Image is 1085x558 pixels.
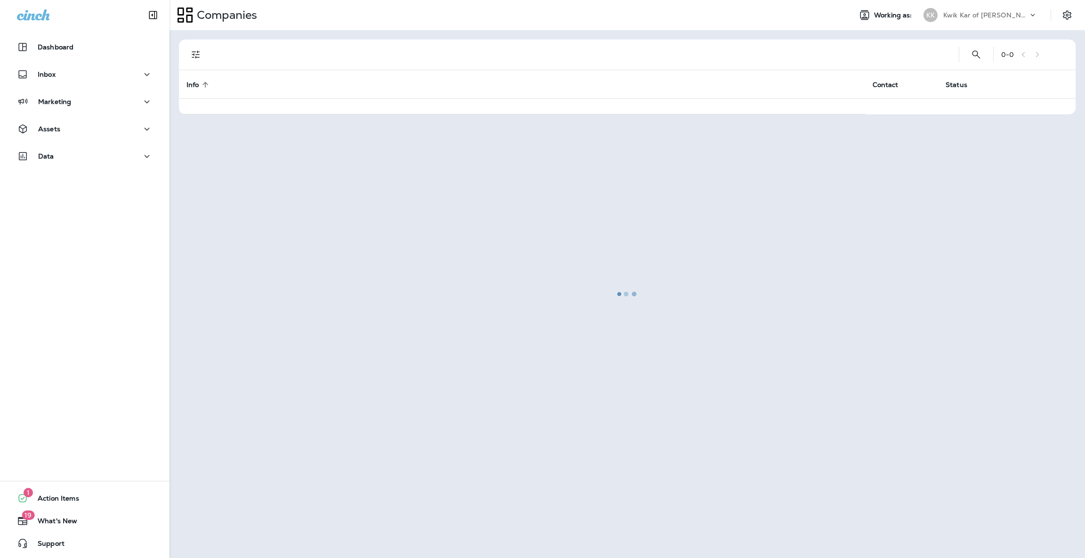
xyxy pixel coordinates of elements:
[9,511,160,530] button: 19What's New
[9,489,160,508] button: 1Action Items
[1059,7,1076,24] button: Settings
[38,152,54,160] p: Data
[24,488,33,497] span: 1
[943,11,1028,19] p: Kwik Kar of [PERSON_NAME]
[193,8,257,22] p: Companies
[38,98,71,105] p: Marketing
[9,38,160,56] button: Dashboard
[38,71,56,78] p: Inbox
[28,517,77,528] span: What's New
[9,147,160,166] button: Data
[9,92,160,111] button: Marketing
[9,65,160,84] button: Inbox
[9,534,160,553] button: Support
[28,494,79,506] span: Action Items
[38,125,60,133] p: Assets
[140,6,166,24] button: Collapse Sidebar
[28,540,65,551] span: Support
[38,43,73,51] p: Dashboard
[22,510,34,520] span: 19
[923,8,938,22] div: KK
[874,11,914,19] span: Working as:
[9,120,160,138] button: Assets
